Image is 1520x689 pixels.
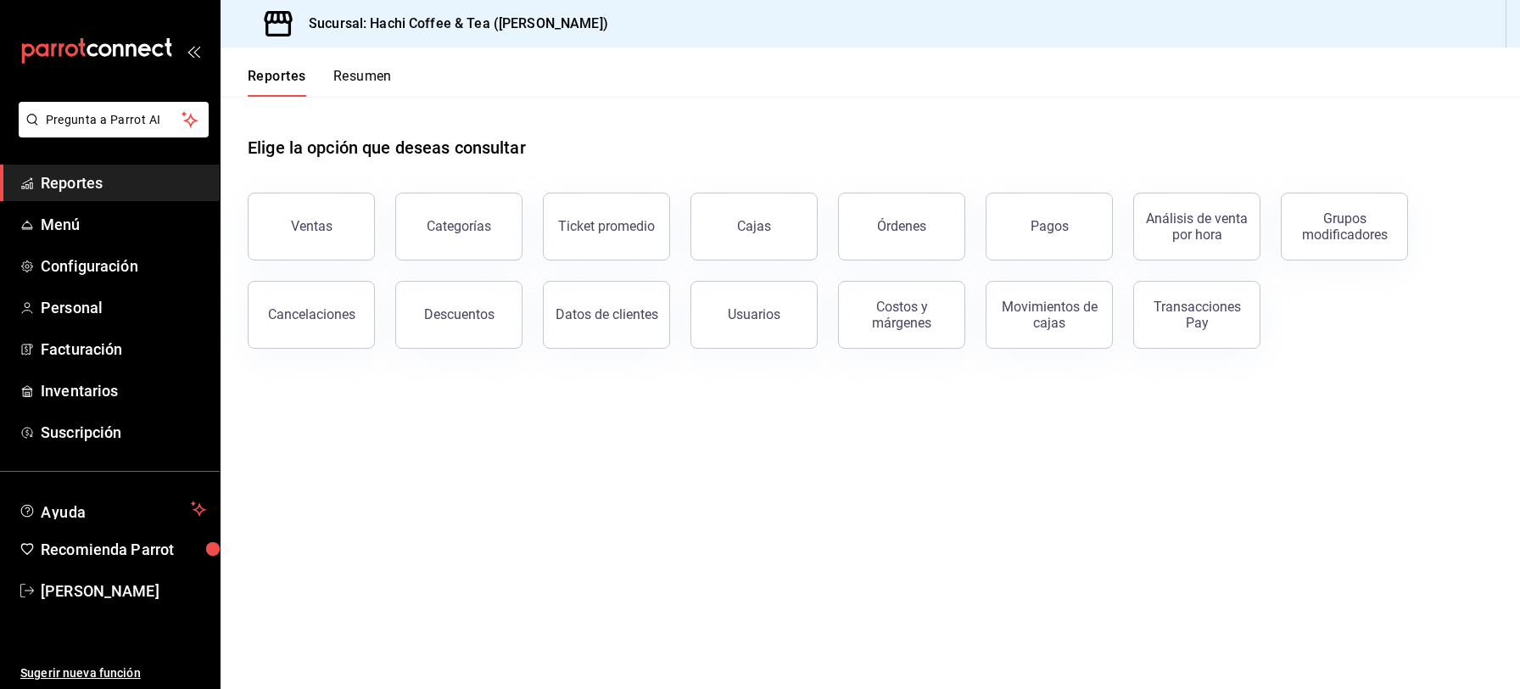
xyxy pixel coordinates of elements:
[41,499,184,519] span: Ayuda
[12,123,209,141] a: Pregunta a Parrot AI
[41,538,206,561] span: Recomienda Parrot
[19,102,209,137] button: Pregunta a Parrot AI
[248,68,392,97] div: navigation tabs
[877,218,926,234] div: Órdenes
[1292,210,1397,243] div: Grupos modificadores
[248,193,375,260] button: Ventas
[737,218,771,234] div: Cajas
[838,193,965,260] button: Órdenes
[1133,281,1260,349] button: Transacciones Pay
[41,213,206,236] span: Menú
[268,306,355,322] div: Cancelaciones
[543,193,670,260] button: Ticket promedio
[41,379,206,402] span: Inventarios
[558,218,655,234] div: Ticket promedio
[690,193,818,260] button: Cajas
[41,296,206,319] span: Personal
[986,281,1113,349] button: Movimientos de cajas
[248,281,375,349] button: Cancelaciones
[1031,218,1069,234] div: Pagos
[41,580,206,602] span: [PERSON_NAME]
[248,135,526,160] h1: Elige la opción que deseas consultar
[41,171,206,194] span: Reportes
[187,44,200,58] button: open_drawer_menu
[41,255,206,277] span: Configuración
[333,68,392,97] button: Resumen
[41,338,206,361] span: Facturación
[1133,193,1260,260] button: Análisis de venta por hora
[20,664,206,682] span: Sugerir nueva función
[1144,210,1249,243] div: Análisis de venta por hora
[1281,193,1408,260] button: Grupos modificadores
[248,68,306,97] button: Reportes
[986,193,1113,260] button: Pagos
[997,299,1102,331] div: Movimientos de cajas
[41,421,206,444] span: Suscripción
[46,111,182,129] span: Pregunta a Parrot AI
[395,281,522,349] button: Descuentos
[690,281,818,349] button: Usuarios
[556,306,658,322] div: Datos de clientes
[543,281,670,349] button: Datos de clientes
[728,306,780,322] div: Usuarios
[424,306,495,322] div: Descuentos
[849,299,954,331] div: Costos y márgenes
[295,14,608,34] h3: Sucursal: Hachi Coffee & Tea ([PERSON_NAME])
[838,281,965,349] button: Costos y márgenes
[395,193,522,260] button: Categorías
[427,218,491,234] div: Categorías
[291,218,332,234] div: Ventas
[1144,299,1249,331] div: Transacciones Pay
